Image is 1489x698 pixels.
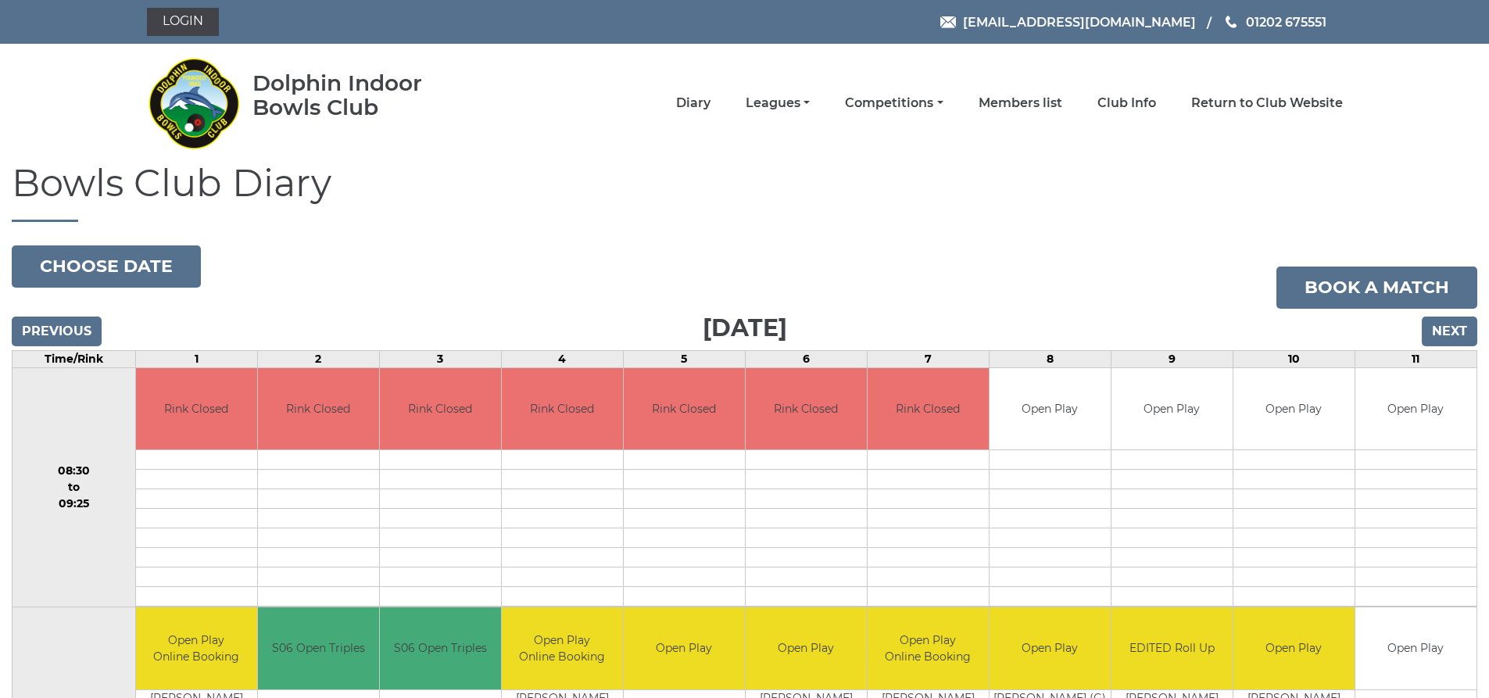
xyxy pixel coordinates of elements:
img: Dolphin Indoor Bowls Club [147,48,241,158]
td: 5 [623,350,745,367]
td: 11 [1355,350,1476,367]
a: Email [EMAIL_ADDRESS][DOMAIN_NAME] [940,13,1196,32]
td: Rink Closed [868,368,989,450]
td: Rink Closed [624,368,745,450]
td: Rink Closed [380,368,501,450]
a: Diary [676,95,710,112]
td: Open Play [1355,607,1476,689]
a: Phone us 01202 675551 [1223,13,1326,32]
td: Rink Closed [502,368,623,450]
td: 1 [135,350,257,367]
td: Open Play [990,607,1111,689]
button: Choose date [12,245,201,288]
td: 7 [867,350,989,367]
div: Dolphin Indoor Bowls Club [252,71,472,120]
td: 08:30 to 09:25 [13,367,136,607]
td: Open Play Online Booking [136,607,257,689]
td: EDITED Roll Up [1111,607,1233,689]
td: 2 [257,350,379,367]
td: Rink Closed [746,368,867,450]
a: Return to Club Website [1191,95,1343,112]
td: Rink Closed [258,368,379,450]
td: Open Play Online Booking [502,607,623,689]
td: 6 [745,350,867,367]
span: 01202 675551 [1246,14,1326,29]
a: Leagues [746,95,810,112]
td: Time/Rink [13,350,136,367]
h1: Bowls Club Diary [12,163,1477,222]
td: 4 [501,350,623,367]
input: Previous [12,317,102,346]
td: 8 [989,350,1111,367]
td: Open Play [990,368,1111,450]
td: Open Play [1355,368,1476,450]
td: S06 Open Triples [380,607,501,689]
td: Rink Closed [136,368,257,450]
td: Open Play [1233,607,1355,689]
td: Open Play [1233,368,1355,450]
td: 3 [379,350,501,367]
td: Open Play [624,607,745,689]
a: Book a match [1276,267,1477,309]
a: Competitions [845,95,943,112]
img: Email [940,16,956,28]
td: Open Play Online Booking [868,607,989,689]
span: [EMAIL_ADDRESS][DOMAIN_NAME] [963,14,1196,29]
td: Open Play [746,607,867,689]
input: Next [1422,317,1477,346]
td: 10 [1233,350,1355,367]
td: 9 [1111,350,1233,367]
a: Club Info [1097,95,1156,112]
td: Open Play [1111,368,1233,450]
a: Login [147,8,219,36]
a: Members list [979,95,1062,112]
img: Phone us [1226,16,1237,28]
td: S06 Open Triples [258,607,379,689]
